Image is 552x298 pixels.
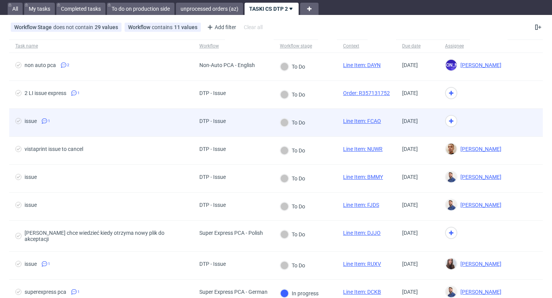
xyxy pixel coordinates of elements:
div: To Do [280,118,305,127]
span: Workflow [128,24,152,30]
div: DTP - Issue [199,146,226,152]
div: To Do [280,202,305,211]
span: [PERSON_NAME] [457,202,501,208]
a: Line Item: FCAO [343,118,381,124]
a: Line Item: DAYN [343,62,381,68]
div: [PERSON_NAME] chce wiedzieć kiedy otrzyma nowy plik do akceptacji [25,230,184,242]
span: [PERSON_NAME] [457,146,501,152]
a: Line Item: NUWR [343,146,383,152]
span: [PERSON_NAME] [457,174,501,180]
div: issue [25,174,37,180]
div: Workflow [199,43,219,49]
span: 1 [48,118,50,124]
a: All [8,3,23,15]
div: DTP - Issue [199,261,226,267]
img: Michał Rachański [446,287,457,297]
img: Sandra Beśka [446,259,457,269]
div: Context [343,43,361,49]
span: does not contain [53,24,95,30]
span: Task name [15,43,187,49]
img: Michał Rachański [446,200,457,210]
div: vistaprint issue to cancel [25,146,83,152]
div: 29 values [95,24,118,30]
div: To Do [280,90,305,99]
div: Workflow stage [280,43,312,49]
div: Assignee [445,43,464,49]
a: Order: R357131752 [343,90,390,96]
a: Line Item: DCKB [343,289,381,295]
div: DTP - Issue [199,90,226,96]
span: [DATE] [402,62,418,68]
span: Workflow Stage [14,24,53,30]
div: In progress [280,289,319,298]
div: Super Express PCA - German [199,289,268,295]
div: 2 LI issue express [25,90,66,96]
span: [DATE] [402,230,418,236]
span: [DATE] [402,118,418,124]
span: 1 [48,261,50,267]
span: [DATE] [402,174,418,180]
div: issue [25,261,37,267]
a: My tasks [24,3,55,15]
span: contains [152,24,174,30]
a: Line Item: BMMY [343,174,383,180]
span: [PERSON_NAME] [457,289,501,295]
span: [DATE] [402,261,418,267]
div: Clear all [242,22,264,33]
div: non auto pca [25,62,56,68]
span: 1 [77,90,80,96]
img: Bartłomiej Leśniczuk [446,144,457,154]
div: To Do [280,174,305,183]
span: [DATE] [402,289,418,295]
span: 1 [77,289,80,295]
span: [PERSON_NAME] [457,261,501,267]
a: unprocessed orders (az) [176,3,243,15]
span: [DATE] [402,202,418,208]
div: Add filter [204,21,238,33]
span: 2 [67,62,69,68]
a: To do on production side [107,3,174,15]
div: To Do [280,261,305,270]
div: 11 values [174,24,197,30]
div: DTP - Issue [199,118,226,124]
img: Michał Rachański [446,172,457,182]
div: To Do [280,146,305,155]
span: [DATE] [402,90,418,96]
span: [PERSON_NAME] [457,62,501,68]
div: issue [25,202,37,208]
span: [DATE] [402,146,418,152]
a: Line Item: FJDS [343,202,379,208]
a: Completed tasks [56,3,105,15]
span: Due date [402,43,433,49]
a: TASKI CS DTP 2 [245,3,299,15]
div: Super Express PCA - Polish [199,230,263,236]
a: Line Item: RUXV [343,261,381,267]
div: To Do [280,230,305,239]
a: Line Item: DJJO [343,230,381,236]
div: issue [25,118,37,124]
figcaption: [PERSON_NAME] [446,60,457,70]
div: DTP - Issue [199,202,226,208]
div: DTP - Issue [199,174,226,180]
div: Non-Auto PCA - English [199,62,255,68]
div: To Do [280,62,305,71]
div: superexpress pca [25,289,66,295]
